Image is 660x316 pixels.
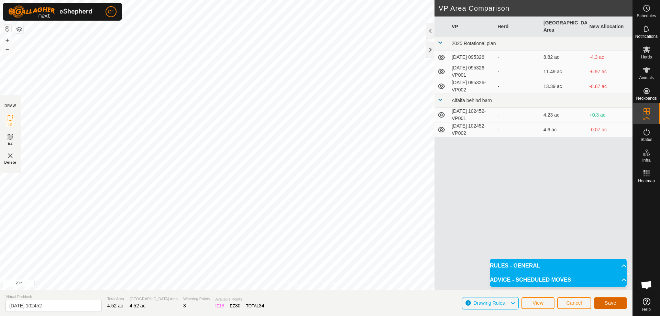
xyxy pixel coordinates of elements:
[587,17,633,37] th: New Allocation
[541,122,587,137] td: 4.6 ac
[638,179,655,183] span: Heatmap
[449,122,495,137] td: [DATE] 102452-VP002
[498,83,538,90] div: -
[3,25,11,33] button: Reset Map
[15,25,23,33] button: Map Layers
[4,160,16,165] span: Delete
[108,8,114,15] span: CF
[449,17,495,37] th: VP
[605,300,616,306] span: Save
[215,302,224,309] div: IZ
[323,281,343,287] a: Contact Us
[498,68,538,75] div: -
[594,297,627,309] button: Save
[642,158,650,162] span: Infra
[8,6,94,18] img: Gallagher Logo
[5,294,102,300] span: Virtual Paddock
[452,41,496,46] span: 2025 Rotational plan
[641,55,652,59] span: Herds
[490,277,571,283] span: ADVICE - SCHEDULED MOVES
[219,303,224,308] span: 18
[259,303,264,308] span: 34
[449,79,495,94] td: [DATE] 095326-VP002
[637,14,656,18] span: Schedules
[3,36,11,44] button: +
[230,302,241,309] div: EZ
[642,117,650,121] span: VPs
[3,45,11,53] button: –
[541,17,587,37] th: [GEOGRAPHIC_DATA] Area
[183,303,186,308] span: 3
[289,281,315,287] a: Privacy Policy
[4,103,16,108] div: DRAW
[541,51,587,64] td: 8.82 ac
[521,297,554,309] button: View
[635,34,658,39] span: Notifications
[541,64,587,79] td: 11.49 ac
[449,108,495,122] td: [DATE] 102452-VP001
[498,111,538,119] div: -
[636,96,657,100] span: Neckbands
[215,296,264,302] span: Available Points
[490,259,627,273] p-accordion-header: RULES - GENERAL
[541,79,587,94] td: 13.39 ac
[473,300,505,306] span: Drawing Rules
[639,76,654,80] span: Animals
[587,122,633,137] td: -0.07 ac
[642,307,651,312] span: Help
[587,79,633,94] td: -8.87 ac
[6,152,14,160] img: VP
[452,98,492,103] span: Alfalfa behind barn
[9,122,12,127] span: IZ
[107,296,124,302] span: Total Area
[130,303,145,308] span: 4.52 ac
[557,297,591,309] button: Cancel
[566,300,582,306] span: Cancel
[8,141,13,146] span: EZ
[246,302,264,309] div: TOTAL
[640,138,652,142] span: Status
[532,300,543,306] span: View
[498,126,538,133] div: -
[449,64,495,79] td: [DATE] 095326-VP001
[498,54,538,61] div: -
[490,273,627,287] p-accordion-header: ADVICE - SCHEDULED MOVES
[587,108,633,122] td: +0.3 ac
[636,275,657,295] a: Open chat
[107,303,123,308] span: 4.52 ac
[183,296,210,302] span: Watering Points
[449,51,495,64] td: [DATE] 095326
[587,64,633,79] td: -6.97 ac
[490,263,540,269] span: RULES - GENERAL
[633,295,660,314] a: Help
[130,296,178,302] span: [GEOGRAPHIC_DATA] Area
[541,108,587,122] td: 4.23 ac
[235,303,241,308] span: 30
[495,17,541,37] th: Herd
[587,51,633,64] td: -4.3 ac
[439,4,632,12] h2: VP Area Comparison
